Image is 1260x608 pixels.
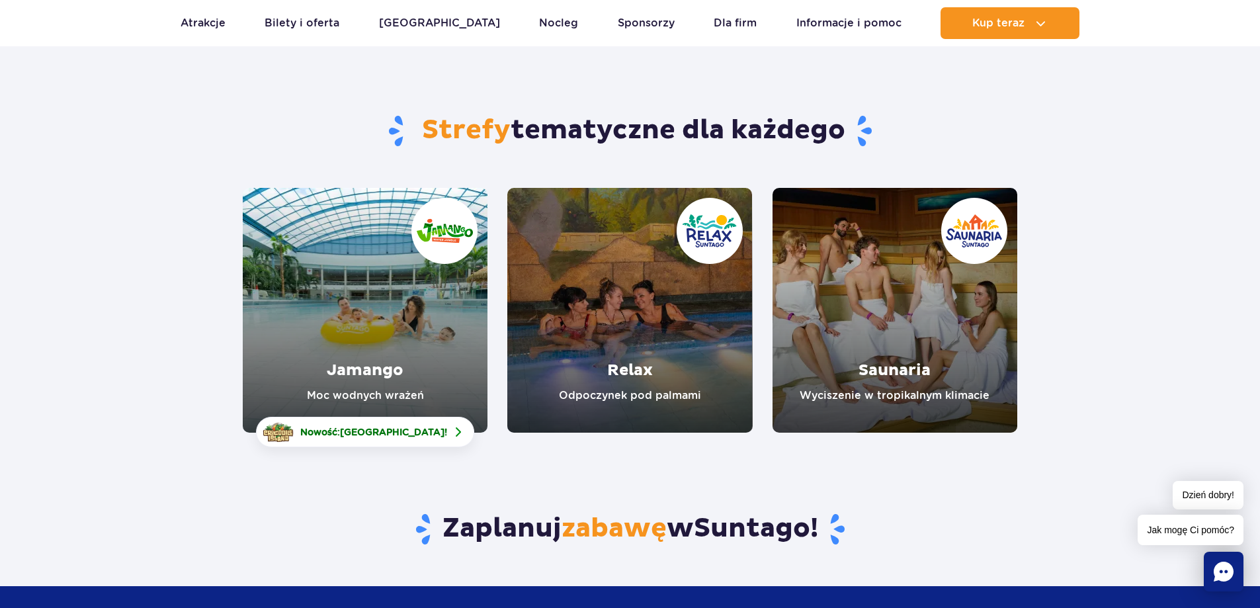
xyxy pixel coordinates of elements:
a: Informacje i pomoc [796,7,902,39]
span: Kup teraz [972,17,1025,29]
span: Nowość: ! [300,425,447,439]
span: Suntago [694,512,810,545]
a: Dla firm [714,7,757,39]
span: Strefy [422,114,511,147]
button: Kup teraz [941,7,1079,39]
span: [GEOGRAPHIC_DATA] [340,427,444,437]
a: [GEOGRAPHIC_DATA] [379,7,500,39]
a: Atrakcje [181,7,226,39]
a: Sponsorzy [618,7,675,39]
span: Dzień dobry! [1173,481,1243,509]
span: Jak mogę Ci pomóc? [1138,515,1243,545]
span: zabawę [562,512,667,545]
h1: tematyczne dla każdego [243,114,1017,148]
a: Bilety i oferta [265,7,339,39]
a: Nowość:[GEOGRAPHIC_DATA]! [256,417,474,447]
a: Jamango [243,188,487,433]
a: Nocleg [539,7,578,39]
div: Chat [1204,552,1243,591]
h3: Zaplanuj w ! [243,512,1017,546]
a: Relax [507,188,752,433]
a: Saunaria [773,188,1017,433]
